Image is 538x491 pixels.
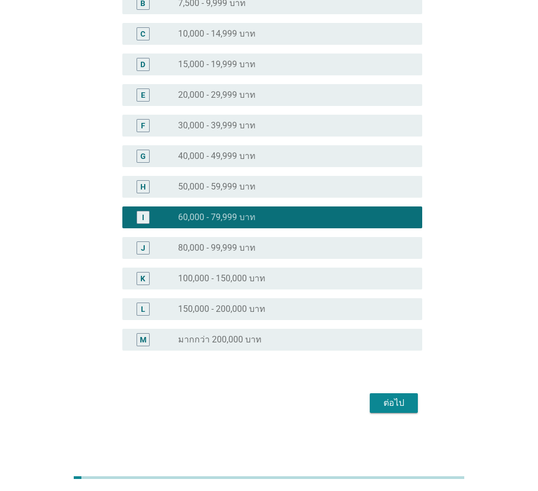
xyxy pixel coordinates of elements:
label: 60,000 - 79,999 บาท [178,212,256,223]
label: 10,000 - 14,999 บาท [178,28,256,39]
div: G [140,150,146,162]
label: 100,000 - 150,000 บาท [178,273,265,284]
label: 40,000 - 49,999 บาท [178,151,256,162]
div: D [140,58,145,70]
div: C [140,28,145,39]
label: 50,000 - 59,999 บาท [178,181,256,192]
button: ต่อไป [370,393,418,413]
label: 20,000 - 29,999 บาท [178,90,256,100]
div: K [140,273,145,284]
div: I [142,211,144,223]
div: H [140,181,146,192]
div: E [141,89,145,100]
label: 30,000 - 39,999 บาท [178,120,256,131]
label: 80,000 - 99,999 บาท [178,242,256,253]
div: J [141,242,145,253]
div: F [141,120,145,131]
label: มากกว่า 200,000 บาท [178,334,262,345]
div: M [140,334,146,345]
label: 15,000 - 19,999 บาท [178,59,256,70]
div: ต่อไป [379,397,409,410]
div: L [141,303,145,315]
label: 150,000 - 200,000 บาท [178,304,265,315]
